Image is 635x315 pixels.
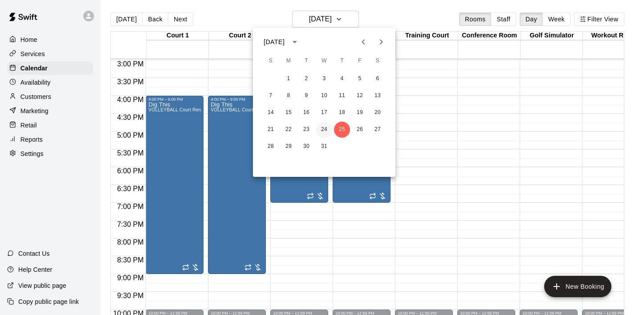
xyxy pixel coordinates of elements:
button: 19 [352,105,368,121]
button: 22 [281,122,297,138]
button: 9 [298,88,314,104]
button: 16 [298,105,314,121]
span: Thursday [334,52,350,70]
button: 25 [334,122,350,138]
button: 13 [370,88,386,104]
span: Monday [281,52,297,70]
span: Friday [352,52,368,70]
button: Next month [372,33,390,51]
button: 20 [370,105,386,121]
button: 8 [281,88,297,104]
button: calendar view is open, switch to year view [287,34,302,49]
button: Previous month [354,33,372,51]
button: 2 [298,71,314,87]
button: 5 [352,71,368,87]
button: 29 [281,139,297,155]
button: 27 [370,122,386,138]
button: 26 [352,122,368,138]
button: 11 [334,88,350,104]
button: 10 [316,88,332,104]
button: 14 [263,105,279,121]
button: 15 [281,105,297,121]
button: 21 [263,122,279,138]
button: 28 [263,139,279,155]
button: 24 [316,122,332,138]
span: Sunday [263,52,279,70]
span: Wednesday [316,52,332,70]
button: 18 [334,105,350,121]
button: 3 [316,71,332,87]
div: [DATE] [264,37,285,47]
button: 23 [298,122,314,138]
button: 12 [352,88,368,104]
button: 6 [370,71,386,87]
button: 7 [263,88,279,104]
button: 4 [334,71,350,87]
button: 17 [316,105,332,121]
span: Tuesday [298,52,314,70]
button: 31 [316,139,332,155]
span: Saturday [370,52,386,70]
button: 30 [298,139,314,155]
button: 1 [281,71,297,87]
